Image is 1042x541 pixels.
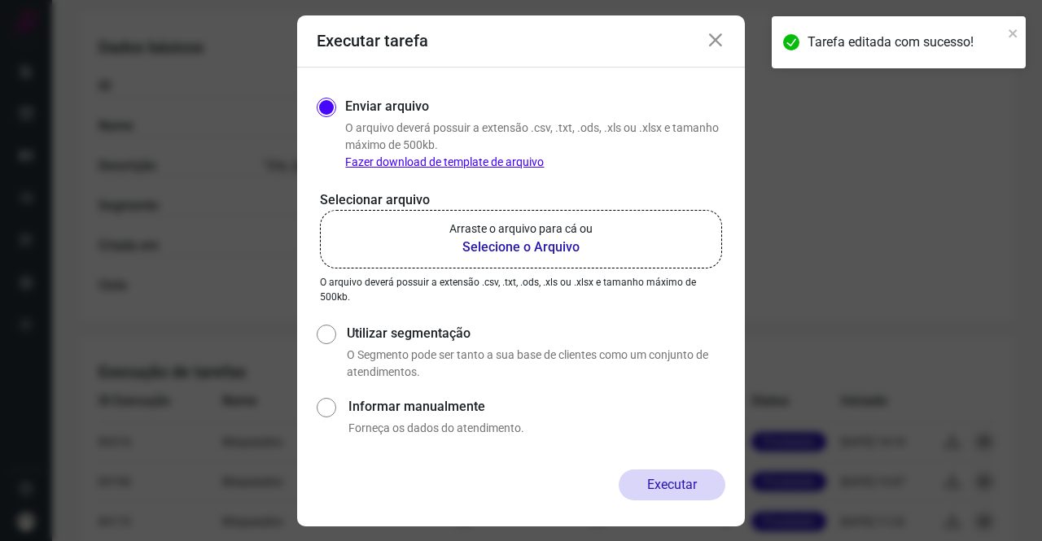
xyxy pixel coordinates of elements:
[348,420,725,437] p: Forneça os dados do atendimento.
[449,238,593,257] b: Selecione o Arquivo
[1008,23,1019,42] button: close
[320,190,722,210] p: Selecionar arquivo
[345,97,429,116] label: Enviar arquivo
[317,31,428,50] h3: Executar tarefa
[320,275,722,304] p: O arquivo deverá possuir a extensão .csv, .txt, .ods, .xls ou .xlsx e tamanho máximo de 500kb.
[348,397,725,417] label: Informar manualmente
[345,120,725,171] p: O arquivo deverá possuir a extensão .csv, .txt, .ods, .xls ou .xlsx e tamanho máximo de 500kb.
[345,155,544,168] a: Fazer download de template de arquivo
[347,324,725,343] label: Utilizar segmentação
[808,33,1003,52] div: Tarefa editada com sucesso!
[449,220,593,238] p: Arraste o arquivo para cá ou
[619,469,725,500] button: Executar
[347,347,725,381] p: O Segmento pode ser tanto a sua base de clientes como um conjunto de atendimentos.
